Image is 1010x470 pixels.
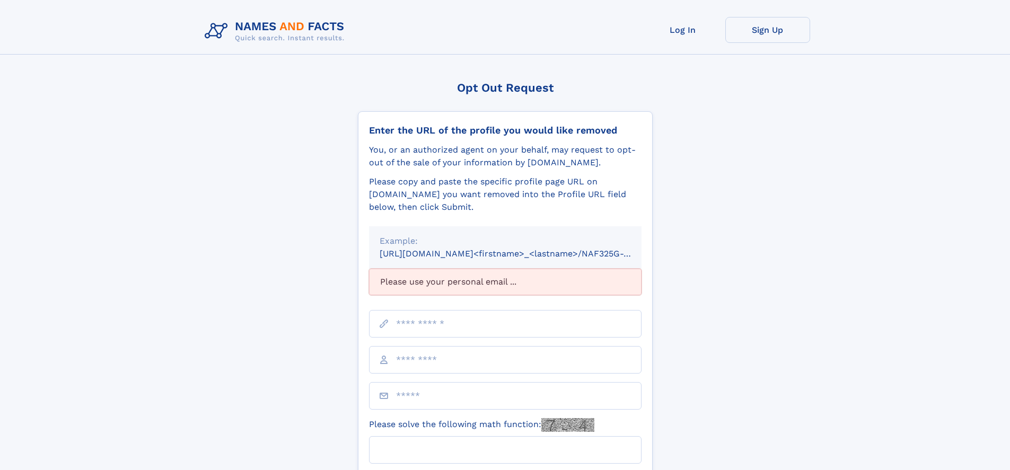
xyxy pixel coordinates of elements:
div: Please copy and paste the specific profile page URL on [DOMAIN_NAME] you want removed into the Pr... [369,175,642,214]
a: Sign Up [725,17,810,43]
div: Example: [380,235,631,247]
small: [URL][DOMAIN_NAME]<firstname>_<lastname>/NAF325G-xxxxxxxx [380,249,662,259]
div: Enter the URL of the profile you would like removed [369,125,642,136]
div: Opt Out Request [358,81,653,94]
div: Please use your personal email ... [369,269,642,295]
div: You, or an authorized agent on your behalf, may request to opt-out of the sale of your informatio... [369,144,642,169]
a: Log In [640,17,725,43]
label: Please solve the following math function: [369,418,594,432]
img: Logo Names and Facts [200,17,353,46]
